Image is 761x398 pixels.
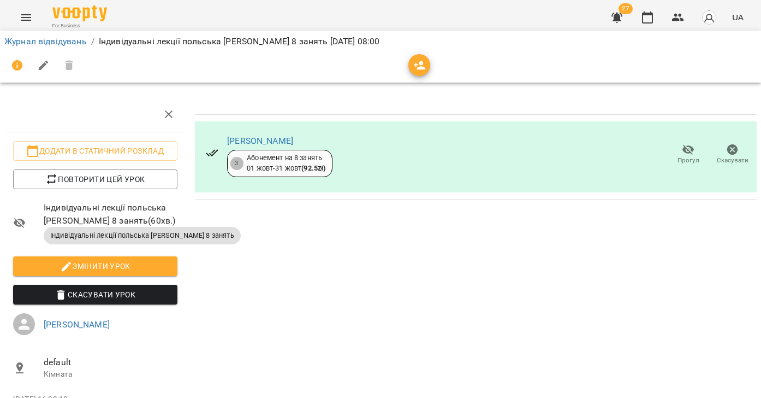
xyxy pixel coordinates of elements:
li: / [91,35,94,48]
b: ( 92.5 zł ) [301,164,325,172]
span: Повторити цей урок [22,173,169,186]
button: Змінити урок [13,256,177,276]
span: Додати в статичний розклад [22,144,169,157]
div: Абонемент на 8 занять 01 жовт - 31 жовт [247,153,325,173]
a: [PERSON_NAME] [227,136,293,146]
button: Скасувати [710,139,754,170]
button: Повторити цей урок [13,169,177,189]
button: Скасувати Урок [13,285,177,305]
span: Змінити урок [22,260,169,273]
span: default [44,356,177,369]
img: avatar_s.png [701,10,717,25]
div: 3 [230,157,243,170]
button: Додати в статичний розклад [13,141,177,161]
span: 27 [619,3,633,14]
span: Індивідуальні лекції польська [PERSON_NAME] 8 занять [44,231,241,241]
span: Прогул [677,156,699,165]
p: Індивідуальні лекції польська [PERSON_NAME] 8 занять [DATE] 08:00 [99,35,380,48]
span: Скасувати Урок [22,288,169,301]
img: Voopty Logo [52,5,107,21]
span: Скасувати [717,156,748,165]
nav: breadcrumb [4,35,757,48]
span: Індивідуальні лекції польська [PERSON_NAME] 8 занять ( 60 хв. ) [44,201,177,227]
span: For Business [52,22,107,30]
button: Menu [13,4,39,31]
a: Журнал відвідувань [4,36,87,46]
button: Прогул [666,139,710,170]
a: [PERSON_NAME] [44,319,110,330]
button: UA [728,7,748,27]
p: Кімната [44,369,177,380]
span: UA [732,11,744,23]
